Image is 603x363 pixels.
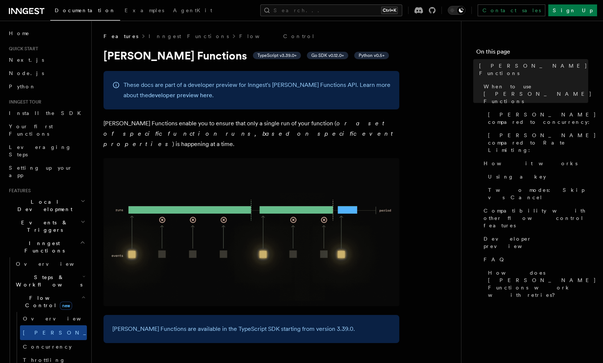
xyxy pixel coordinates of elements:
[6,240,80,254] span: Inngest Functions
[149,33,229,40] a: Inngest Functions
[6,27,87,40] a: Home
[104,118,399,149] p: [PERSON_NAME] Functions enable you to ensure that only a single run of your function ( ) is happe...
[6,198,81,213] span: Local Development
[488,111,596,126] span: [PERSON_NAME] compared to concurrency:
[20,325,87,340] a: [PERSON_NAME]
[148,92,212,99] a: developer preview here
[125,7,164,13] span: Examples
[484,83,592,105] span: When to use [PERSON_NAME] Functions
[104,33,138,40] span: Features
[50,2,120,21] a: Documentation
[488,269,596,299] span: How does [PERSON_NAME] Functions work with retries?
[20,312,87,325] a: Overview
[485,129,588,157] a: [PERSON_NAME] compared to Rate Limiting:
[6,46,38,52] span: Quick start
[488,132,596,154] span: [PERSON_NAME] compared to Rate Limiting:
[548,4,597,16] a: Sign Up
[9,165,72,178] span: Setting up your app
[169,2,217,20] a: AgentKit
[6,67,87,80] a: Node.js
[481,204,588,232] a: Compatibility with other flow control features
[112,324,390,334] p: [PERSON_NAME] Functions are available in the TypeScript SDK starting from version 3.39.0.
[9,123,53,137] span: Your first Functions
[23,330,131,336] span: [PERSON_NAME]
[6,216,87,237] button: Events & Triggers
[23,316,99,322] span: Overview
[479,62,588,77] span: [PERSON_NAME] Functions
[13,271,87,291] button: Steps & Workflows
[104,158,399,306] img: Singleton Functions only process one run at a time.
[6,80,87,93] a: Python
[448,6,465,15] button: Toggle dark mode
[260,4,402,16] button: Search...Ctrl+K
[173,7,212,13] span: AgentKit
[485,108,588,129] a: [PERSON_NAME] compared to concurrency:
[381,7,398,14] kbd: Ctrl+K
[13,274,82,288] span: Steps & Workflows
[123,80,390,101] p: These docs are part of a developer preview for Inngest's [PERSON_NAME] Functions API. Learn more ...
[20,340,87,353] a: Concurrency
[257,52,297,58] span: TypeScript v3.39.0+
[476,47,588,59] h4: On this page
[484,207,588,229] span: Compatibility with other flow control features
[60,302,72,310] span: new
[23,344,72,350] span: Concurrency
[6,99,41,105] span: Inngest tour
[9,84,36,89] span: Python
[13,291,87,312] button: Flow Controlnew
[359,52,385,58] span: Python v0.5+
[481,232,588,253] a: Developer preview
[23,357,65,363] span: Throttling
[104,120,396,147] em: or a set of specific function runs, based on specific event properties
[6,219,81,234] span: Events & Triggers
[239,33,315,40] a: Flow Control
[6,195,87,216] button: Local Development
[485,183,588,204] a: Two modes: Skip vs Cancel
[13,257,87,271] a: Overview
[311,52,344,58] span: Go SDK v0.12.0+
[484,256,508,263] span: FAQ
[488,186,588,201] span: Two modes: Skip vs Cancel
[6,106,87,120] a: Install the SDK
[9,30,30,37] span: Home
[481,80,588,108] a: When to use [PERSON_NAME] Functions
[6,140,87,161] a: Leveraging Steps
[478,4,545,16] a: Contact sales
[9,70,44,76] span: Node.js
[481,253,588,266] a: FAQ
[6,161,87,182] a: Setting up your app
[488,173,546,180] span: Using a key
[6,237,87,257] button: Inngest Functions
[485,170,588,183] a: Using a key
[9,57,44,63] span: Next.js
[6,188,31,194] span: Features
[484,235,588,250] span: Developer preview
[104,49,399,62] h1: [PERSON_NAME] Functions
[9,144,71,157] span: Leveraging Steps
[481,157,588,170] a: How it works
[476,59,588,80] a: [PERSON_NAME] Functions
[120,2,169,20] a: Examples
[16,261,92,267] span: Overview
[485,266,588,302] a: How does [PERSON_NAME] Functions work with retries?
[55,7,116,13] span: Documentation
[9,110,85,116] span: Install the SDK
[6,53,87,67] a: Next.js
[13,294,81,309] span: Flow Control
[484,160,577,167] span: How it works
[6,120,87,140] a: Your first Functions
